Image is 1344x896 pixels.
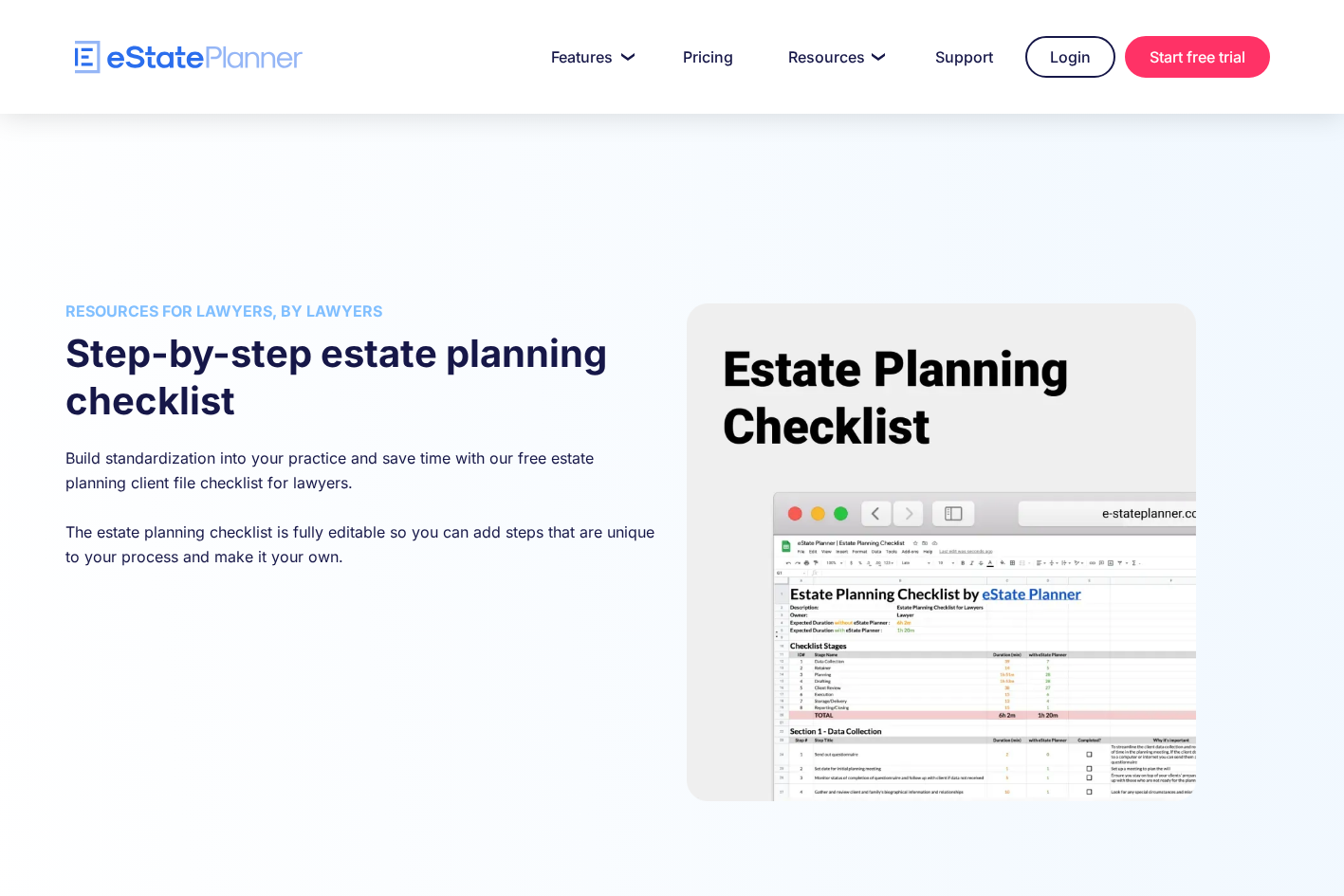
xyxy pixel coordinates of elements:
[1025,36,1115,78] a: Login
[65,330,658,425] h2: Step-by-step estate planning checklist
[65,446,658,569] p: Build standardization into your practice and save time with our free estate planning client file ...
[660,38,756,76] a: Pricing
[912,38,1016,76] a: Support
[528,38,651,76] a: Features
[75,41,303,74] a: home
[65,303,658,319] h3: Resources for lawyers, by lawyers
[1125,36,1270,78] a: Start free trial
[765,38,903,76] a: Resources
